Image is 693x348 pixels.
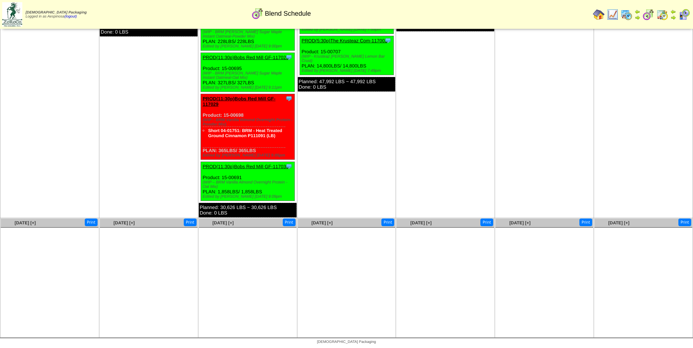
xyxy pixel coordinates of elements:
[311,220,332,225] a: [DATE] [+]
[635,15,640,20] img: arrowright.gif
[184,219,197,226] button: Print
[199,203,297,217] div: Planned: 30,626 LBS ~ 30,626 LBS Done: 0 LBS
[670,15,676,20] img: arrowright.gif
[302,54,393,63] div: (WIP - Krusteaz [PERSON_NAME] Lemon Bar Crust)
[203,30,294,39] div: (WIP - BRM [PERSON_NAME] Sugar Maple Instant Oatmeal-Powder Mix)
[621,9,632,20] img: calendarprod.gif
[678,219,691,226] button: Print
[384,37,392,44] img: Tooltip
[298,77,396,92] div: Planned: 47,992 LBS ~ 47,992 LBS Done: 0 LBS
[203,44,294,49] div: Edited by [PERSON_NAME] [DATE] 9:00pm
[85,219,98,226] button: Print
[381,219,394,226] button: Print
[203,153,294,158] div: Edited by [PERSON_NAME] [DATE] 9:05pm
[208,128,282,138] a: Short 04-01751: BRM - Heat Treated Ground Cinnamon P111091 (LB)
[203,180,294,189] div: (WIP – BRM Vanilla Almond Overnight Protein - Oat Mix)
[410,220,431,225] a: [DATE] [+]
[509,220,530,225] a: [DATE] [+]
[678,9,690,20] img: calendarcustomer.gif
[265,10,311,18] span: Blend Schedule
[26,11,87,15] span: [DEMOGRAPHIC_DATA] Packaging
[2,2,22,27] img: zoroco-logo-small.webp
[203,164,289,169] a: PROD(11:30p)Bobs Red Mill GF-117030
[64,15,77,19] a: (logout)
[203,71,294,80] div: (WIP - BRM [PERSON_NAME] Sugar Maple Instant Oatmeal-Oat Mix)
[203,118,294,127] div: (WIP – BRM Vanilla Almond Overnight Protein - Powder Mix)
[607,9,618,20] img: line_graph.gif
[579,219,592,226] button: Print
[213,220,234,225] a: [DATE] [+]
[285,95,293,102] img: Tooltip
[300,36,393,75] div: Product: 15-00707 PLAN: 14,800LBS / 14,800LBS
[201,162,294,201] div: Product: 15-00691 PLAN: 1,858LBS / 1,858LBS
[201,94,294,160] div: Product: 15-00698 PLAN: 365LBS / 365LBS
[252,8,263,19] img: calendarblend.gif
[203,96,275,107] a: PROD(11:30p)Bobs Red Mill GF-117029
[285,163,293,170] img: Tooltip
[608,220,629,225] a: [DATE] [+]
[643,9,654,20] img: calendarblend.gif
[203,194,294,199] div: Edited by [PERSON_NAME] [DATE] 9:09pm
[302,69,393,73] div: Edited by [PERSON_NAME] [DATE] 7:49pm
[285,54,293,61] img: Tooltip
[203,55,289,60] a: PROD(11:30p)Bobs Red Mill GF-117028
[302,38,388,43] a: PROD(5:30p)The Krusteaz Com-117002
[656,9,668,20] img: calendarinout.gif
[26,11,87,19] span: Logged in as Aespinosa
[670,9,676,15] img: arrowleft.gif
[593,9,605,20] img: home.gif
[283,219,296,226] button: Print
[635,9,640,15] img: arrowleft.gif
[15,220,36,225] a: [DATE] [+]
[480,219,493,226] button: Print
[201,53,294,92] div: Product: 15-00695 PLAN: 327LBS / 327LBS
[203,85,294,90] div: Edited by [PERSON_NAME] [DATE] 9:11pm
[114,220,135,225] a: [DATE] [+]
[317,340,376,344] span: [DEMOGRAPHIC_DATA] Packaging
